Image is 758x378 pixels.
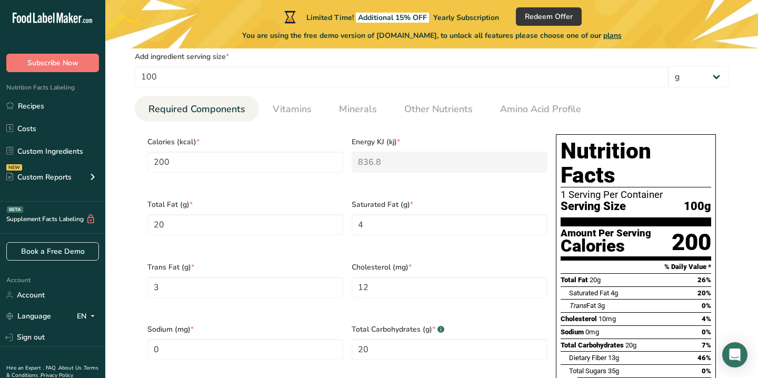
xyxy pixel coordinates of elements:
span: Total Carbohydrates (g) [352,324,547,335]
span: Other Nutrients [404,102,473,116]
input: Type your serving size here [135,66,669,87]
span: Sodium (mg) [147,324,343,335]
span: plans [603,31,622,41]
div: Open Intercom Messenger [722,342,747,367]
button: Redeem Offer [516,7,582,26]
div: Calories [561,238,651,254]
span: 4% [702,315,711,323]
span: 13g [608,354,619,362]
span: Energy KJ (kj) [352,136,547,147]
span: Saturated Fat [569,289,609,297]
div: Add ingredient serving size [135,51,729,62]
div: Limited Time! [282,11,499,23]
span: 46% [697,354,711,362]
span: Serving Size [561,200,626,213]
span: 20g [625,341,636,349]
a: Book a Free Demo [6,242,99,261]
span: 0% [702,302,711,310]
span: 7% [702,341,711,349]
span: Subscribe Now [27,57,78,68]
span: 0% [702,367,711,375]
span: 0mg [585,328,599,336]
span: 20% [697,289,711,297]
span: You are using the free demo version of [DOMAIN_NAME], to unlock all features please choose one of... [242,30,622,41]
span: 26% [697,276,711,284]
a: About Us . [58,364,84,372]
span: 35g [608,367,619,375]
div: NEW [6,164,22,171]
span: Minerals [339,102,377,116]
span: Redeem Offer [525,11,573,22]
span: Amino Acid Profile [500,102,581,116]
span: Total Fat (g) [147,199,343,210]
span: 20g [590,276,601,284]
a: Language [6,307,51,325]
div: EN [77,310,99,323]
span: 3g [597,302,605,310]
span: 10mg [599,315,616,323]
span: Total Fat [561,276,588,284]
button: Subscribe Now [6,54,99,72]
span: Sodium [561,328,584,336]
a: Hire an Expert . [6,364,44,372]
div: Amount Per Serving [561,228,651,238]
span: Fat [569,302,596,310]
span: Additional 15% OFF [356,13,429,23]
span: Total Carbohydrates [561,341,624,349]
span: Total Sugars [569,367,606,375]
span: Yearly Subscription [433,13,499,23]
span: 0% [702,328,711,336]
span: 4g [611,289,618,297]
span: Saturated Fat (g) [352,199,547,210]
span: Cholesterol (mg) [352,262,547,273]
span: Calories (kcal) [147,136,343,147]
span: Trans Fat (g) [147,262,343,273]
a: FAQ . [46,364,58,372]
section: % Daily Value * [561,261,711,273]
span: Required Components [148,102,245,116]
div: 200 [672,228,711,256]
i: Trans [569,302,586,310]
span: Cholesterol [561,315,597,323]
span: Vitamins [273,102,312,116]
div: Custom Reports [6,172,72,183]
div: BETA [7,206,23,213]
span: Dietary Fiber [569,354,606,362]
h1: Nutrition Facts [561,139,711,187]
span: 100g [684,200,711,213]
div: 1 Serving Per Container [561,190,711,200]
